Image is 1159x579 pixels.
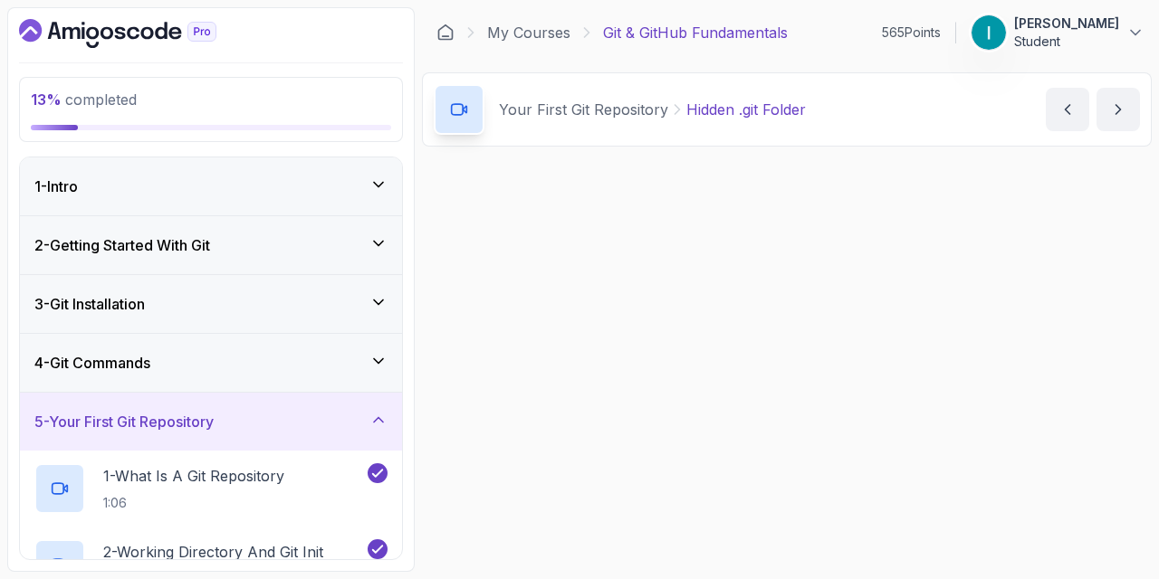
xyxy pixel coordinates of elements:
[971,14,1145,51] button: user profile image[PERSON_NAME]Student
[686,99,806,120] p: Hidden .git Folder
[1014,14,1119,33] p: [PERSON_NAME]
[34,234,210,256] h3: 2 - Getting Started With Git
[34,176,78,197] h3: 1 - Intro
[34,463,388,514] button: 1-What Is A Git Repository1:06
[103,541,323,563] p: 2 - Working Directory And Git Init
[34,352,150,374] h3: 4 - Git Commands
[1097,88,1140,131] button: next content
[103,494,284,512] p: 1:06
[20,275,402,333] button: 3-Git Installation
[436,24,455,42] a: Dashboard
[20,393,402,451] button: 5-Your First Git Repository
[20,157,402,215] button: 1-Intro
[1046,88,1089,131] button: previous content
[882,24,941,42] p: 565 Points
[603,22,788,43] p: Git & GitHub Fundamentals
[972,15,1006,50] img: user profile image
[499,99,668,120] p: Your First Git Repository
[31,90,62,109] span: 13 %
[20,216,402,274] button: 2-Getting Started With Git
[19,19,258,48] a: Dashboard
[1014,33,1119,51] p: Student
[20,334,402,392] button: 4-Git Commands
[34,411,214,432] h3: 5 - Your First Git Repository
[487,22,570,43] a: My Courses
[31,90,137,109] span: completed
[34,293,145,315] h3: 3 - Git Installation
[103,465,284,487] p: 1 - What Is A Git Repository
